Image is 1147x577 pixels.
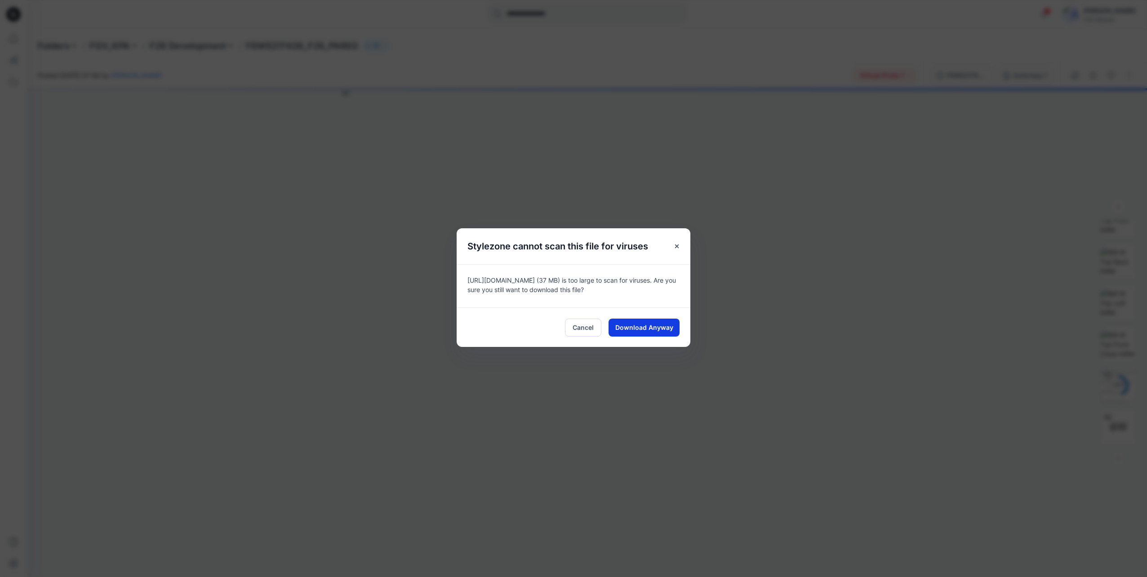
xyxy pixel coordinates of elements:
[457,228,659,264] h5: Stylezone cannot scan this file for viruses
[615,323,673,332] span: Download Anyway
[565,319,601,337] button: Cancel
[457,264,690,307] div: [URL][DOMAIN_NAME] (37 MB) is too large to scan for viruses. Are you sure you still want to downl...
[609,319,680,337] button: Download Anyway
[573,323,594,332] span: Cancel
[669,238,685,254] button: Close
